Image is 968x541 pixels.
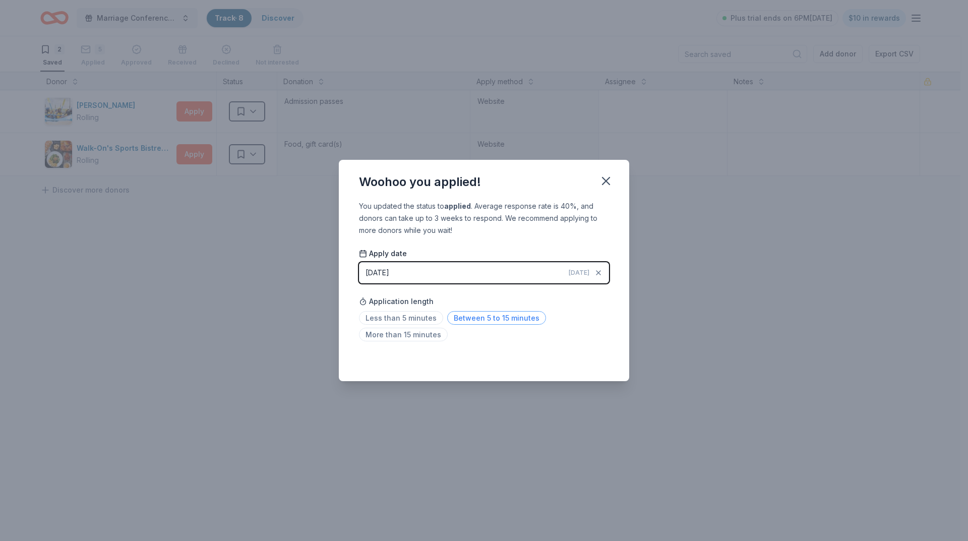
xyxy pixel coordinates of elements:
b: applied [444,202,471,210]
span: [DATE] [569,269,589,277]
button: [DATE][DATE] [359,262,609,283]
div: Woohoo you applied! [359,174,481,190]
span: Less than 5 minutes [359,311,443,325]
div: [DATE] [366,267,389,279]
span: Between 5 to 15 minutes [447,311,546,325]
span: More than 15 minutes [359,328,448,341]
span: Apply date [359,249,407,259]
div: You updated the status to . Average response rate is 40%, and donors can take up to 3 weeks to re... [359,200,609,236]
span: Application length [359,295,434,308]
